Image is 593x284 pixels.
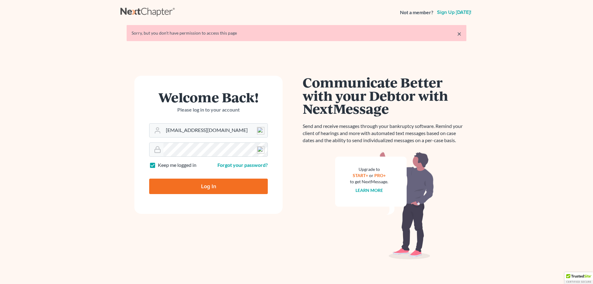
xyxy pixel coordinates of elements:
input: Email Address [163,124,267,137]
a: Learn more [355,188,383,193]
strong: Not a member? [400,9,433,16]
img: npw-badge-icon-locked.svg [257,127,264,134]
p: Please log in to your account [149,106,268,113]
a: Forgot your password? [217,162,268,168]
a: × [457,30,461,37]
div: to get NextMessage. [350,179,388,185]
input: Log In [149,179,268,194]
p: Send and receive messages through your bankruptcy software. Remind your client of hearings and mo... [303,123,466,144]
img: npw-badge-icon-locked.svg [257,146,264,154]
div: Sorry, but you don't have permission to access this page [132,30,461,36]
div: TrustedSite Certified [565,272,593,284]
a: PRO+ [374,173,386,178]
img: nextmessage_bg-59042aed3d76b12b5cd301f8e5b87938c9018125f34e5fa2b7a6b67550977c72.svg [335,151,434,260]
div: Upgrade to [350,166,388,172]
h1: Welcome Back! [149,91,268,104]
label: Keep me logged in [158,162,196,169]
span: or [369,173,373,178]
a: Sign up [DATE]! [436,10,473,15]
h1: Communicate Better with your Debtor with NextMessage [303,76,466,115]
a: START+ [353,173,368,178]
